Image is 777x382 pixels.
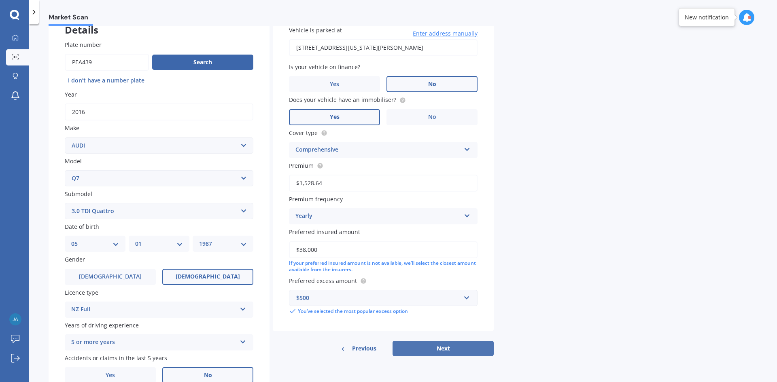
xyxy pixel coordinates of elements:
span: Vehicle is parked at [289,26,342,34]
span: [DEMOGRAPHIC_DATA] [176,273,240,280]
span: Cover type [289,129,318,137]
span: Is your vehicle on finance? [289,63,360,71]
input: YYYY [65,103,253,120]
input: Enter address [289,39,478,56]
span: No [204,372,212,379]
span: Enter address manually [413,30,478,38]
span: Gender [65,256,85,264]
img: 4005ff6056ba6bfb37146a423cccf161 [9,313,21,325]
div: New notification [685,13,729,21]
span: Yes [330,114,340,120]
button: I don’t have a number plate [65,74,148,87]
span: Accidents or claims in the last 5 years [65,354,167,362]
button: Search [152,55,253,70]
div: You’ve selected the most popular excess option [289,308,478,315]
input: Enter amount [289,241,478,258]
span: No [428,81,436,88]
div: Yearly [295,211,461,221]
span: Previous [352,342,376,355]
div: $500 [296,293,461,302]
span: Preferred excess amount [289,277,357,285]
span: Premium [289,162,314,169]
span: No [428,114,436,120]
span: Make [65,125,79,132]
span: Year [65,91,77,98]
span: Yes [106,372,115,379]
div: 5 or more years [71,338,236,347]
div: NZ Full [71,305,236,314]
span: Premium frequency [289,195,343,203]
span: Does your vehicle have an immobiliser? [289,96,396,104]
button: Next [393,341,494,356]
span: Licence type [65,289,98,296]
span: Submodel [65,190,92,198]
div: Comprehensive [295,145,461,155]
span: Years of driving experience [65,321,139,329]
input: Enter premium [289,175,478,192]
span: Preferred insured amount [289,228,360,236]
span: [DEMOGRAPHIC_DATA] [79,273,142,280]
input: Enter plate number [65,54,149,71]
span: Plate number [65,41,102,49]
span: Market Scan [49,13,93,24]
span: Yes [330,81,339,88]
div: If your preferred insured amount is not available, we'll select the closest amount available from... [289,260,478,274]
span: Model [65,157,82,165]
span: Date of birth [65,223,99,230]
